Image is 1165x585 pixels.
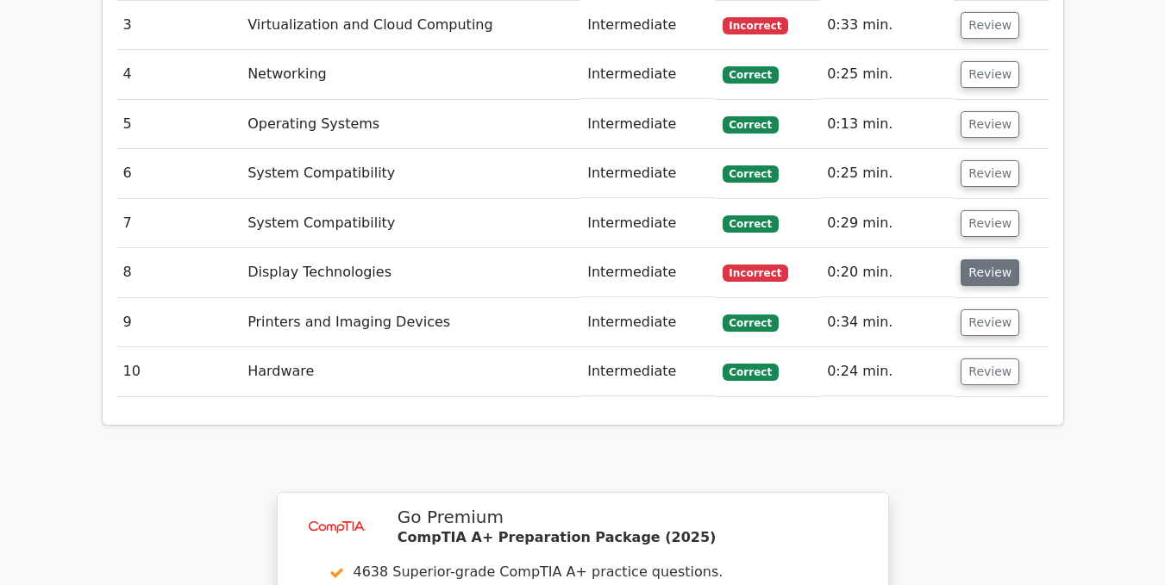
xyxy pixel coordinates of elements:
[241,149,580,198] td: System Compatibility
[961,259,1019,286] button: Review
[580,50,715,99] td: Intermediate
[820,248,954,297] td: 0:20 min.
[723,264,789,282] span: Incorrect
[961,111,1019,138] button: Review
[241,50,580,99] td: Networking
[820,149,954,198] td: 0:25 min.
[961,210,1019,237] button: Review
[580,248,715,297] td: Intermediate
[723,116,779,134] span: Correct
[580,199,715,248] td: Intermediate
[580,149,715,198] td: Intermediate
[961,61,1019,88] button: Review
[241,248,580,297] td: Display Technologies
[820,298,954,347] td: 0:34 min.
[723,314,779,332] span: Correct
[723,17,789,34] span: Incorrect
[580,298,715,347] td: Intermediate
[116,248,241,297] td: 8
[820,1,954,50] td: 0:33 min.
[723,364,779,381] span: Correct
[241,100,580,149] td: Operating Systems
[580,347,715,396] td: Intermediate
[723,165,779,183] span: Correct
[116,199,241,248] td: 7
[116,1,241,50] td: 3
[241,298,580,347] td: Printers and Imaging Devices
[723,215,779,233] span: Correct
[580,100,715,149] td: Intermediate
[961,358,1019,385] button: Review
[241,1,580,50] td: Virtualization and Cloud Computing
[820,50,954,99] td: 0:25 min.
[116,149,241,198] td: 6
[116,347,241,396] td: 10
[961,309,1019,336] button: Review
[723,66,779,84] span: Correct
[961,160,1019,187] button: Review
[116,298,241,347] td: 9
[580,1,715,50] td: Intermediate
[116,50,241,99] td: 4
[241,347,580,396] td: Hardware
[820,100,954,149] td: 0:13 min.
[820,199,954,248] td: 0:29 min.
[116,100,241,149] td: 5
[820,347,954,396] td: 0:24 min.
[241,199,580,248] td: System Compatibility
[961,12,1019,39] button: Review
